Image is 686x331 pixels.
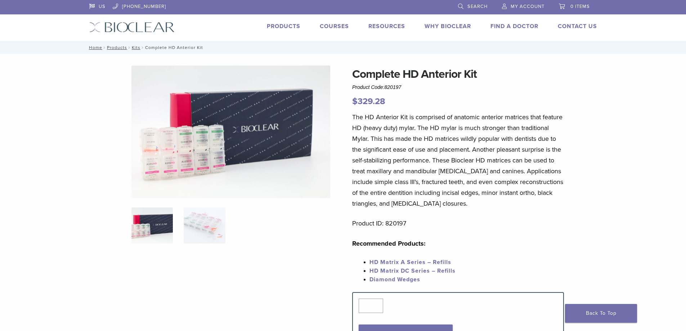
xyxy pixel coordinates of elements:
bdi: 329.28 [352,96,385,107]
a: Products [267,23,300,30]
img: Complete HD Anterior Kit - Image 2 [184,207,225,243]
img: IMG_8088-1-324x324.jpg [131,207,173,243]
a: Find A Doctor [490,23,538,30]
a: Back To Top [565,304,637,323]
span: / [127,46,132,49]
a: Kits [132,45,140,50]
a: Why Bioclear [425,23,471,30]
p: Product ID: 820197 [352,218,564,229]
nav: Complete HD Anterior Kit [84,41,602,54]
h1: Complete HD Anterior Kit [352,66,564,83]
a: Courses [320,23,349,30]
a: Home [87,45,102,50]
strong: Recommended Products: [352,240,426,247]
span: / [140,46,145,49]
span: Search [467,4,488,9]
span: 820197 [385,84,402,90]
span: My Account [511,4,544,9]
a: Contact Us [558,23,597,30]
span: Product Code: [352,84,401,90]
span: 0 items [570,4,590,9]
img: IMG_8088 (1) [131,66,330,198]
p: The HD Anterior Kit is comprised of anatomic anterior matrices that feature HD (heavy duty) mylar... [352,112,564,209]
a: Products [107,45,127,50]
span: $ [352,96,358,107]
a: Resources [368,23,405,30]
img: Bioclear [89,22,175,32]
span: / [102,46,107,49]
a: HD Matrix A Series – Refills [369,259,451,266]
a: Diamond Wedges [369,276,420,283]
a: HD Matrix DC Series – Refills [369,267,456,274]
